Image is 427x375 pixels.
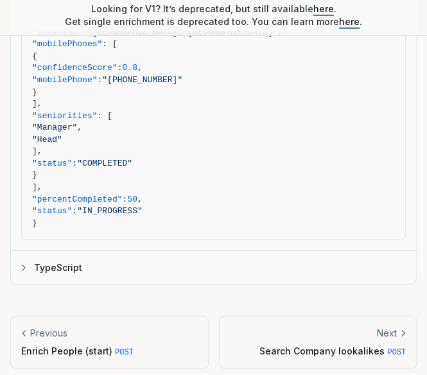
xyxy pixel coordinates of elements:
a: here [339,16,360,27]
span: "COMPLETED" [77,159,132,168]
span: { [32,51,37,61]
span: "location" [32,28,82,37]
p: Enrich People (start) [21,345,198,358]
p: Looking for V1? It’s deprecated, but still available . Get single enrichment is deprecated too. Y... [65,3,362,28]
span: : [ [102,39,117,49]
span: "status" [32,206,72,216]
span: "[PHONE_NUMBER]" [102,75,182,85]
span: : [72,159,77,168]
span: } [32,218,37,228]
span: 0.8 [122,63,137,73]
span: 50 [127,195,137,204]
span: } [32,170,37,180]
span: "mobilePhone" [32,75,97,85]
span: "Manager" [32,123,77,132]
button: TypeScript [11,251,416,284]
span: ], [32,182,42,192]
p: Search Company lookalikes [230,345,406,358]
span: "seniorities" [32,111,97,121]
span: , [277,28,283,37]
span: ], [32,146,42,156]
span: POST [387,348,406,357]
p: Next [377,327,397,340]
span: : [ [97,111,112,121]
a: PreviousEnrich People (start) POST [10,316,209,369]
span: : [118,63,123,73]
span: : [82,28,87,37]
span: "status" [32,159,72,168]
span: , [137,195,143,204]
span: } [32,87,37,97]
span: "confidenceScore" [32,63,118,73]
span: "[GEOGRAPHIC_DATA], [GEOGRAPHIC_DATA]" [87,28,277,37]
span: ], [32,99,42,109]
span: , [77,123,82,132]
span: : [97,75,102,85]
span: : [72,206,77,216]
span: , [137,63,143,73]
span: "percentCompleted" [32,195,122,204]
p: Previous [30,327,67,340]
span: "IN_PROGRESS" [77,206,142,216]
a: here [313,3,334,14]
span: "mobilePhones" [32,39,102,49]
a: NextSearch Company lookalikes POST [219,316,417,369]
span: POST [115,348,134,357]
span: "Head" [32,135,62,144]
span: : [122,195,127,204]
